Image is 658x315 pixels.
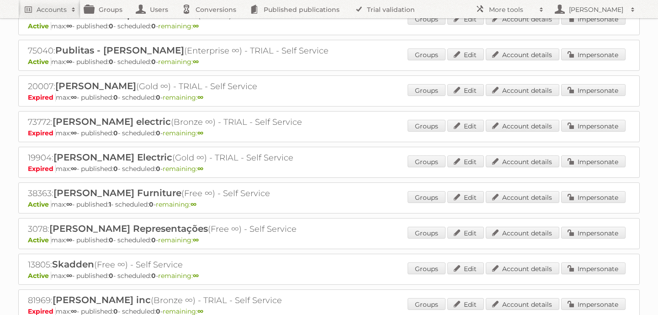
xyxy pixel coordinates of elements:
[447,48,484,60] a: Edit
[163,129,203,137] span: remaining:
[561,191,626,203] a: Impersonate
[197,93,203,101] strong: ∞
[447,262,484,274] a: Edit
[28,58,630,66] p: max: - published: - scheduled: -
[28,200,51,208] span: Active
[191,200,196,208] strong: ∞
[52,259,94,270] span: Skadden
[197,129,203,137] strong: ∞
[197,165,203,173] strong: ∞
[447,298,484,310] a: Edit
[561,155,626,167] a: Impersonate
[28,152,348,164] h2: 19904: (Gold ∞) - TRIAL - Self Service
[66,200,72,208] strong: ∞
[28,45,348,57] h2: 75040: (Enterprise ∞) - TRIAL - Self Service
[447,155,484,167] a: Edit
[151,236,156,244] strong: 0
[561,84,626,96] a: Impersonate
[53,152,172,163] span: [PERSON_NAME] Electric
[55,45,184,56] span: Publitas - [PERSON_NAME]
[447,84,484,96] a: Edit
[71,129,77,137] strong: ∞
[109,236,113,244] strong: 0
[408,84,446,96] a: Groups
[486,13,559,25] a: Account details
[156,93,160,101] strong: 0
[28,236,630,244] p: max: - published: - scheduled: -
[28,93,56,101] span: Expired
[28,223,348,235] h2: 3078: (Free ∞) - Self Service
[28,236,51,244] span: Active
[447,120,484,132] a: Edit
[447,13,484,25] a: Edit
[66,58,72,66] strong: ∞
[28,259,348,271] h2: 13805: (Free ∞) - Self Service
[486,120,559,132] a: Account details
[156,200,196,208] span: remaining:
[163,93,203,101] span: remaining:
[193,236,199,244] strong: ∞
[158,236,199,244] span: remaining:
[447,227,484,239] a: Edit
[163,165,203,173] span: remaining:
[193,22,199,30] strong: ∞
[28,272,630,280] p: max: - published: - scheduled: -
[71,93,77,101] strong: ∞
[408,298,446,310] a: Groups
[158,272,199,280] span: remaining:
[28,129,56,137] span: Expired
[486,298,559,310] a: Account details
[28,116,348,128] h2: 73772: (Bronze ∞) - TRIAL - Self Service
[109,22,113,30] strong: 0
[486,155,559,167] a: Account details
[408,120,446,132] a: Groups
[28,272,51,280] span: Active
[28,22,51,30] span: Active
[151,272,156,280] strong: 0
[486,84,559,96] a: Account details
[561,48,626,60] a: Impersonate
[53,116,171,127] span: [PERSON_NAME] electric
[53,187,181,198] span: [PERSON_NAME] Furniture
[151,22,156,30] strong: 0
[55,80,136,91] span: [PERSON_NAME]
[193,272,199,280] strong: ∞
[561,120,626,132] a: Impersonate
[28,165,56,173] span: Expired
[28,93,630,101] p: max: - published: - scheduled: -
[28,187,348,199] h2: 38363: (Free ∞) - Self Service
[109,272,113,280] strong: 0
[66,236,72,244] strong: ∞
[28,294,348,306] h2: 81969: (Bronze ∞) - TRIAL - Self Service
[561,13,626,25] a: Impersonate
[109,58,113,66] strong: 0
[113,129,118,137] strong: 0
[561,227,626,239] a: Impersonate
[486,48,559,60] a: Account details
[408,155,446,167] a: Groups
[486,227,559,239] a: Account details
[408,191,446,203] a: Groups
[28,129,630,137] p: max: - published: - scheduled: -
[66,22,72,30] strong: ∞
[408,48,446,60] a: Groups
[447,191,484,203] a: Edit
[156,129,160,137] strong: 0
[486,191,559,203] a: Account details
[149,200,154,208] strong: 0
[28,165,630,173] p: max: - published: - scheduled: -
[158,58,199,66] span: remaining:
[408,227,446,239] a: Groups
[66,272,72,280] strong: ∞
[28,22,630,30] p: max: - published: - scheduled: -
[71,165,77,173] strong: ∞
[28,58,51,66] span: Active
[49,223,208,234] span: [PERSON_NAME] Representações
[561,298,626,310] a: Impersonate
[158,22,199,30] span: remaining:
[28,80,348,92] h2: 20007: (Gold ∞) - TRIAL - Self Service
[37,5,67,14] h2: Accounts
[113,165,118,173] strong: 0
[109,200,111,208] strong: 1
[489,5,535,14] h2: More tools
